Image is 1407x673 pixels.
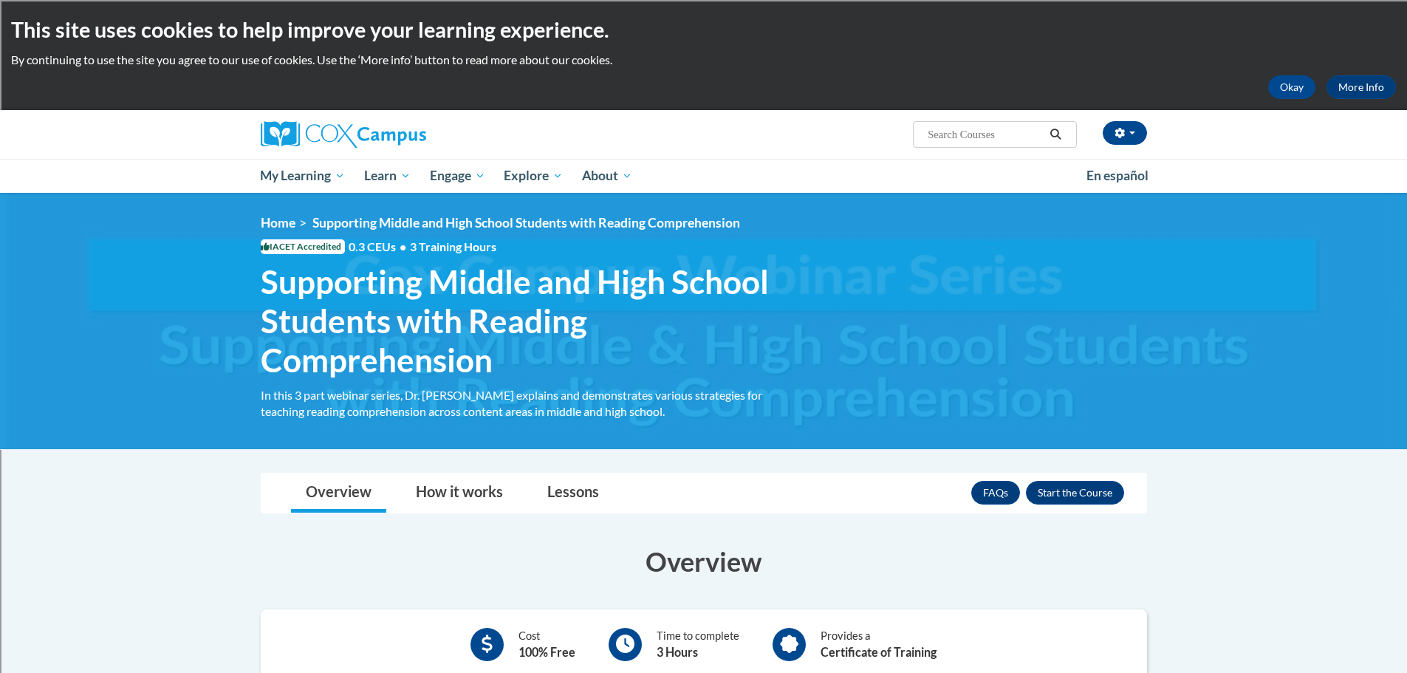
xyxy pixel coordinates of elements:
span: Explore [504,167,563,185]
span: IACET Accredited [261,239,345,254]
input: Search Courses [926,126,1044,143]
span: • [400,239,406,253]
a: Engage [420,159,495,193]
span: En español [1086,168,1148,183]
a: Explore [494,159,572,193]
span: Supporting Middle and High School Students with Reading Comprehension [261,262,770,379]
a: My Learning [251,159,355,193]
a: Cox Campus [261,121,541,148]
span: Learn [364,167,411,185]
span: 0.3 CEUs [349,239,496,255]
span: About [582,167,632,185]
div: Main menu [239,159,1169,193]
img: Cox Campus [261,121,426,148]
a: En español [1077,160,1158,191]
span: 3 Training Hours [410,239,496,253]
a: Home [261,215,295,230]
span: Engage [430,167,485,185]
i:  [1049,129,1062,140]
span: My Learning [260,167,345,185]
span: Supporting Middle and High School Students with Reading Comprehension [312,215,740,230]
button: Account Settings [1103,121,1147,145]
a: Learn [355,159,420,193]
div: In this 3 part webinar series, Dr. [PERSON_NAME] explains and demonstrates various strategies for... [261,387,770,420]
a: About [572,159,642,193]
button: Search [1044,126,1067,143]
